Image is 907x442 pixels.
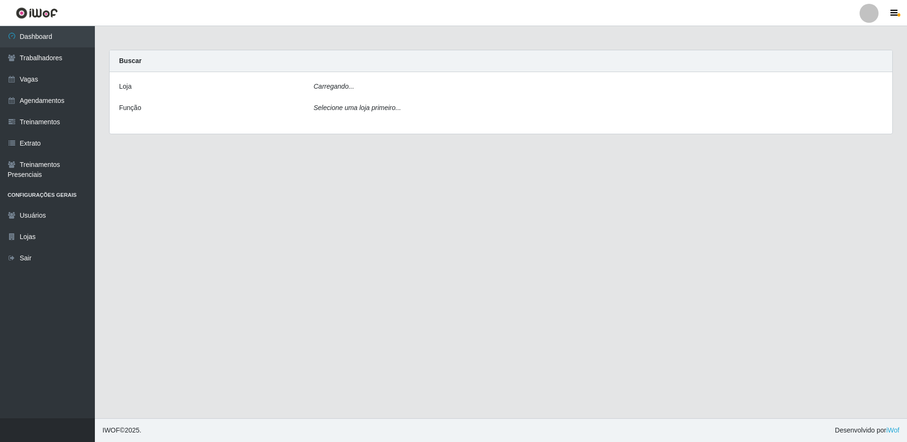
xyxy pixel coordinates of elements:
[314,83,354,90] i: Carregando...
[119,57,141,64] strong: Buscar
[886,426,899,434] a: iWof
[119,82,131,92] label: Loja
[16,7,58,19] img: CoreUI Logo
[102,426,120,434] span: IWOF
[835,425,899,435] span: Desenvolvido por
[314,104,401,111] i: Selecione uma loja primeiro...
[102,425,141,435] span: © 2025 .
[119,103,141,113] label: Função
